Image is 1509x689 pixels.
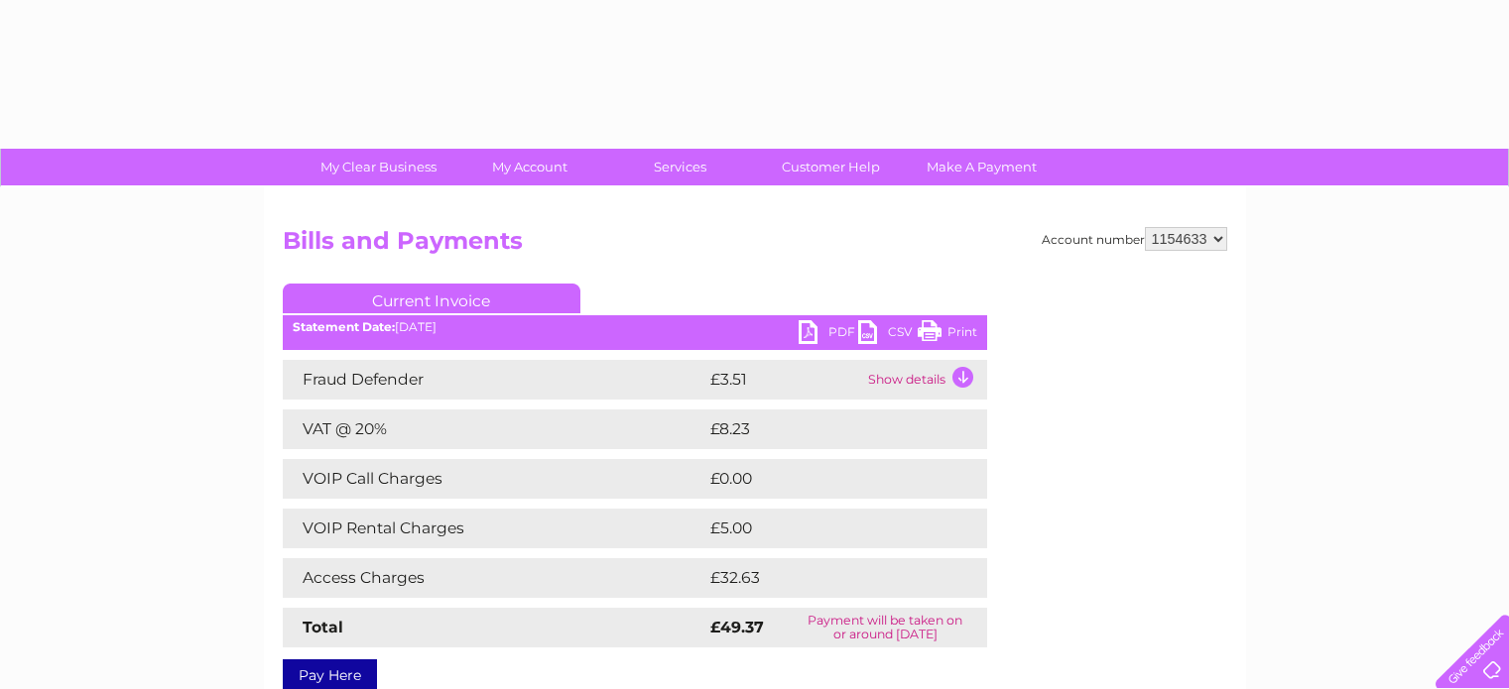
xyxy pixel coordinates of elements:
div: Account number [1042,227,1227,251]
td: VAT @ 20% [283,409,705,449]
td: Access Charges [283,558,705,598]
td: £3.51 [705,360,863,400]
a: My Account [447,149,611,185]
strong: £49.37 [710,618,764,636]
td: Payment will be taken on or around [DATE] [784,608,987,647]
a: PDF [799,320,858,349]
a: Services [598,149,762,185]
td: £5.00 [705,509,942,548]
td: Show details [863,360,987,400]
h2: Bills and Payments [283,227,1227,265]
td: Fraud Defender [283,360,705,400]
div: [DATE] [283,320,987,334]
a: Current Invoice [283,284,580,313]
td: VOIP Rental Charges [283,509,705,548]
td: £32.63 [705,558,946,598]
strong: Total [303,618,343,636]
a: Customer Help [749,149,913,185]
a: Print [918,320,977,349]
td: £8.23 [705,409,941,449]
b: Statement Date: [293,319,395,334]
td: VOIP Call Charges [283,459,705,499]
a: CSV [858,320,918,349]
a: Make A Payment [900,149,1064,185]
td: £0.00 [705,459,942,499]
a: My Clear Business [297,149,460,185]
